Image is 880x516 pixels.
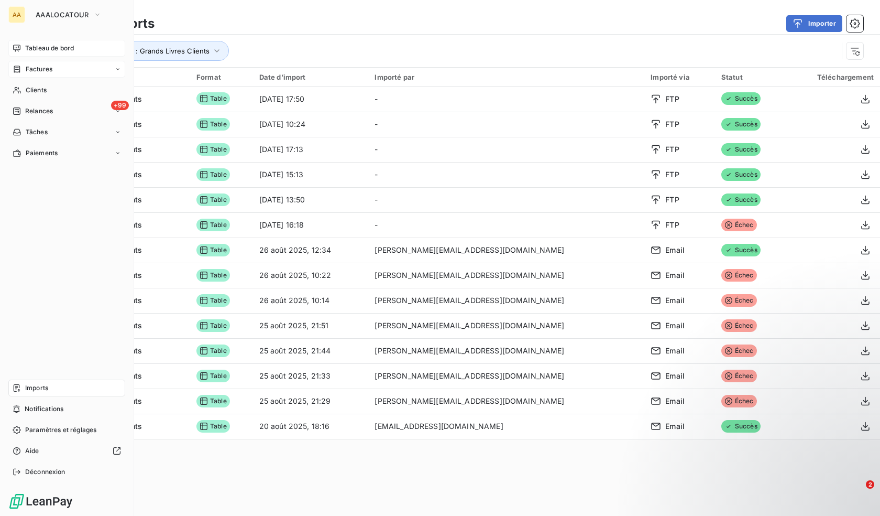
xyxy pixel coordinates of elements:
[90,47,210,55] span: Type d’import : Grands Livres Clients
[253,162,369,187] td: [DATE] 15:13
[665,270,685,281] span: Email
[196,118,230,131] span: Table
[665,94,679,104] span: FTP
[253,238,369,263] td: 26 août 2025, 12:34
[196,219,230,231] span: Table
[74,41,229,61] button: Type d’import : Grands Livres Clients
[665,195,679,205] span: FTP
[721,73,779,81] div: Statut
[196,143,230,156] span: Table
[25,44,74,53] span: Tableau de bord
[196,294,230,307] span: Table
[26,64,52,74] span: Factures
[368,87,644,112] td: -
[196,319,230,332] span: Table
[665,119,679,130] span: FTP
[368,238,644,263] td: [PERSON_NAME][EMAIL_ADDRESS][DOMAIN_NAME]
[196,168,230,181] span: Table
[721,345,757,357] span: Échec
[866,480,874,489] span: 2
[721,269,757,282] span: Échec
[721,370,757,382] span: Échec
[26,148,58,158] span: Paiements
[196,244,230,256] span: Table
[665,169,679,180] span: FTP
[721,294,757,307] span: Échec
[253,313,369,338] td: 25 août 2025, 21:51
[26,85,47,95] span: Clients
[196,395,230,407] span: Table
[721,118,761,131] span: Succès
[665,245,685,255] span: Email
[8,493,73,510] img: Logo LeanPay
[253,389,369,414] td: 25 août 2025, 21:29
[25,467,65,477] span: Déconnexion
[721,143,761,156] span: Succès
[253,87,369,112] td: [DATE] 17:50
[196,370,230,382] span: Table
[196,73,247,81] div: Format
[368,112,644,137] td: -
[368,162,644,187] td: -
[259,73,362,81] div: Date d’import
[196,420,230,433] span: Table
[253,187,369,212] td: [DATE] 13:50
[196,345,230,357] span: Table
[844,480,870,506] iframe: Intercom live chat
[368,288,644,313] td: [PERSON_NAME][EMAIL_ADDRESS][DOMAIN_NAME]
[665,295,685,306] span: Email
[786,15,842,32] button: Importer
[25,446,39,456] span: Aide
[721,193,761,206] span: Succès
[196,269,230,282] span: Table
[665,346,685,356] span: Email
[25,106,53,116] span: Relances
[721,168,761,181] span: Succès
[253,363,369,389] td: 25 août 2025, 21:33
[651,73,709,81] div: Importé via
[25,425,96,435] span: Paramètres et réglages
[368,137,644,162] td: -
[721,319,757,332] span: Échec
[721,219,757,231] span: Échec
[792,73,874,81] div: Téléchargement
[36,10,89,19] span: AAALOCATOUR
[670,414,880,488] iframe: Intercom notifications message
[196,92,230,105] span: Table
[253,212,369,238] td: [DATE] 16:18
[25,404,63,414] span: Notifications
[368,363,644,389] td: [PERSON_NAME][EMAIL_ADDRESS][DOMAIN_NAME]
[721,395,757,407] span: Échec
[253,137,369,162] td: [DATE] 17:13
[721,244,761,256] span: Succès
[253,288,369,313] td: 26 août 2025, 10:14
[375,73,638,81] div: Importé par
[665,396,685,406] span: Email
[196,193,230,206] span: Table
[721,92,761,105] span: Succès
[253,338,369,363] td: 25 août 2025, 21:44
[665,421,685,432] span: Email
[665,320,685,331] span: Email
[368,187,644,212] td: -
[8,6,25,23] div: AA
[253,414,369,439] td: 20 août 2025, 18:16
[26,127,48,137] span: Tâches
[111,101,129,110] span: +99
[368,414,644,439] td: [EMAIL_ADDRESS][DOMAIN_NAME]
[368,313,644,338] td: [PERSON_NAME][EMAIL_ADDRESS][DOMAIN_NAME]
[8,443,125,459] a: Aide
[665,371,685,381] span: Email
[368,338,644,363] td: [PERSON_NAME][EMAIL_ADDRESS][DOMAIN_NAME]
[665,144,679,155] span: FTP
[368,212,644,238] td: -
[253,263,369,288] td: 26 août 2025, 10:22
[368,263,644,288] td: [PERSON_NAME][EMAIL_ADDRESS][DOMAIN_NAME]
[253,112,369,137] td: [DATE] 10:24
[25,383,48,393] span: Imports
[368,389,644,414] td: [PERSON_NAME][EMAIL_ADDRESS][DOMAIN_NAME]
[665,220,679,230] span: FTP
